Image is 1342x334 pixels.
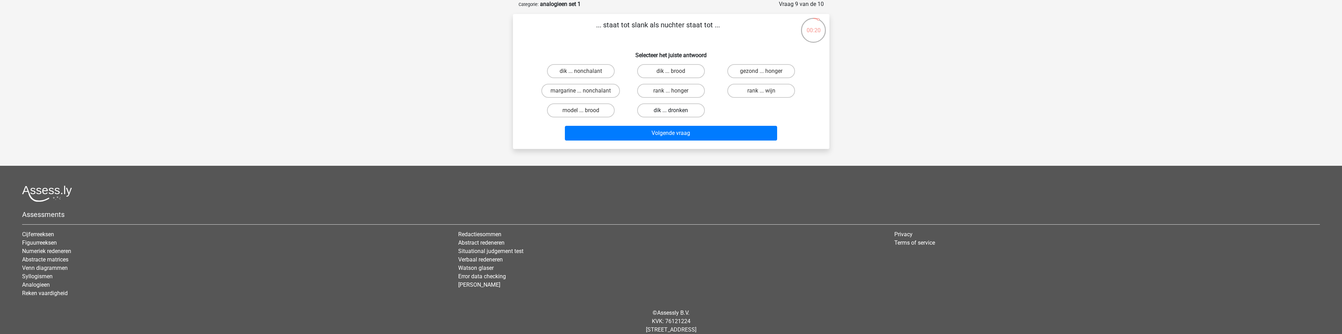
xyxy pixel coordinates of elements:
[547,64,615,78] label: dik ... nonchalant
[458,281,500,288] a: [PERSON_NAME]
[22,239,57,246] a: Figuurreeksen
[22,248,71,254] a: Numeriek redeneren
[547,103,615,117] label: model ... brood
[524,46,818,59] h6: Selecteer het juiste antwoord
[22,265,68,271] a: Venn diagrammen
[22,231,54,238] a: Cijferreeksen
[637,103,705,117] label: dik ... dronken
[541,84,620,98] label: margarine ... nonchalant
[22,185,72,202] img: Assessly logo
[22,256,68,263] a: Abstracte matrices
[22,210,1320,219] h5: Assessments
[565,126,777,141] button: Volgende vraag
[727,84,795,98] label: rank ... wijn
[637,64,705,78] label: dik ... brood
[458,248,523,254] a: Situational judgement test
[22,281,50,288] a: Analogieen
[727,64,795,78] label: gezond ... honger
[458,231,501,238] a: Redactiesommen
[22,273,53,280] a: Syllogismen
[458,239,505,246] a: Abstract redeneren
[637,84,705,98] label: rank ... honger
[524,20,792,41] p: ... staat tot slank als nuchter staat tot ...
[22,290,68,296] a: Reken vaardigheid
[894,231,913,238] a: Privacy
[894,239,935,246] a: Terms of service
[458,256,503,263] a: Verbaal redeneren
[458,273,506,280] a: Error data checking
[519,2,539,7] small: Categorie:
[800,17,827,35] div: 00:20
[458,265,494,271] a: Watson glaser
[657,309,689,316] a: Assessly B.V.
[540,1,581,7] strong: analogieen set 1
